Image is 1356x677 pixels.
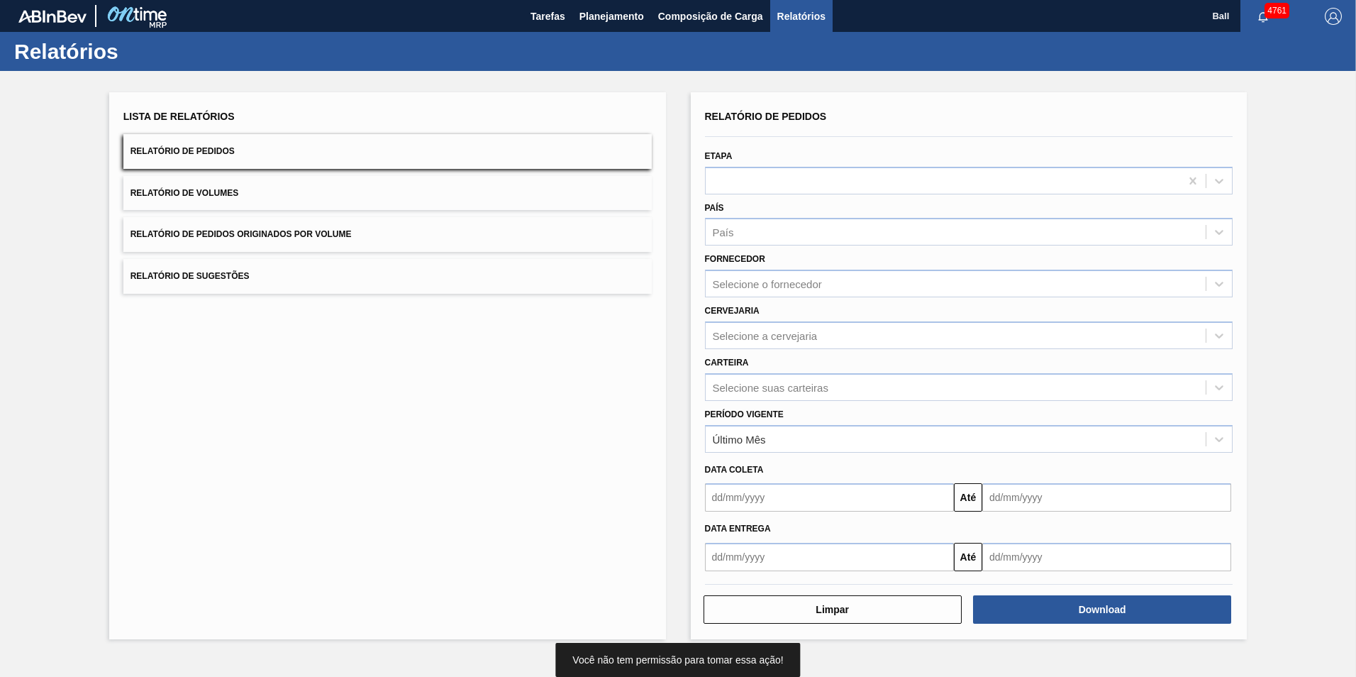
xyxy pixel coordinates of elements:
[572,654,783,666] span: Você não tem permissão para tomar essa ação!
[14,43,266,60] h1: Relatórios
[982,543,1231,571] input: dd/mm/yyyy
[973,595,1231,624] button: Download
[130,229,352,239] span: Relatório de Pedidos Originados por Volume
[705,543,954,571] input: dd/mm/yyyy
[705,151,733,161] label: Etapa
[130,146,235,156] span: Relatório de Pedidos
[123,259,652,294] button: Relatório de Sugestões
[704,595,962,624] button: Limpar
[1265,3,1289,18] span: 4761
[1325,8,1342,25] img: Logout
[954,483,982,512] button: Até
[777,8,826,25] span: Relatórios
[130,188,238,198] span: Relatório de Volumes
[130,271,250,281] span: Relatório de Sugestões
[123,111,235,122] span: Lista de Relatórios
[579,8,644,25] span: Planejamento
[705,306,760,316] label: Cervejaria
[705,254,765,264] label: Fornecedor
[705,409,784,419] label: Período Vigente
[658,8,763,25] span: Composição de Carga
[705,111,827,122] span: Relatório de Pedidos
[18,10,87,23] img: TNhmsLtSVTkK8tSr43FrP2fwEKptu5GPRR3wAAAABJRU5ErkJggg==
[713,381,828,393] div: Selecione suas carteiras
[954,543,982,571] button: Até
[982,483,1231,512] input: dd/mm/yyyy
[705,524,771,534] span: Data Entrega
[123,217,652,252] button: Relatório de Pedidos Originados por Volume
[713,329,818,341] div: Selecione a cervejaria
[1240,6,1286,26] button: Notificações
[123,176,652,211] button: Relatório de Volumes
[705,465,764,475] span: Data coleta
[123,134,652,169] button: Relatório de Pedidos
[713,433,766,445] div: Último Mês
[705,483,954,512] input: dd/mm/yyyy
[705,358,749,368] label: Carteira
[713,226,734,238] div: País
[705,203,724,213] label: País
[713,278,822,290] div: Selecione o fornecedor
[530,8,565,25] span: Tarefas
